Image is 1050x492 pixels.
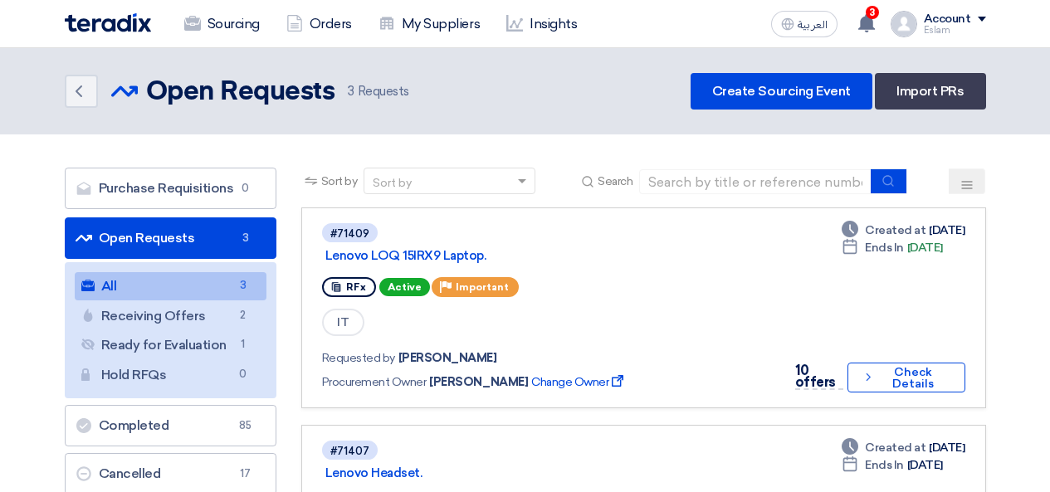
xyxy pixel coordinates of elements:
span: 10 offers [795,363,836,390]
a: Create Sourcing Event [691,73,872,110]
a: My Suppliers [365,6,493,42]
span: Requests [348,82,409,101]
a: Lenovo Headset. [325,465,740,480]
a: Purchase Requisitions0 [65,168,276,209]
div: Eslam [924,26,986,35]
span: IT [322,309,364,336]
div: [DATE] [842,439,965,456]
a: All [75,272,266,300]
span: 3 [236,230,256,246]
div: [DATE] [842,239,943,256]
img: Teradix logo [65,13,151,32]
span: 3 [233,277,253,295]
span: Procurement Owner [322,373,427,391]
a: Completed85 [65,405,276,446]
span: العربية [798,19,828,31]
div: Sort by [373,174,412,192]
span: Change Owner [531,373,627,391]
a: Orders [273,6,365,42]
a: Import PRs [875,73,985,110]
a: Receiving Offers [75,302,266,330]
a: Lenovo LOQ 15IRX9 Laptop. [325,248,740,263]
div: Account [924,12,971,27]
span: [PERSON_NAME] [398,349,497,367]
span: 2 [233,307,253,324]
button: Check Details [847,363,965,392]
span: Ends In [865,239,904,256]
div: [DATE] [842,222,965,239]
a: Hold RFQs [75,361,266,389]
span: 17 [236,465,256,482]
span: 3 [348,84,354,99]
input: Search by title or reference number [639,169,872,194]
span: 0 [233,366,253,383]
img: profile_test.png [891,11,917,37]
div: [DATE] [842,456,943,474]
span: Ends In [865,456,904,474]
span: Created at [865,222,925,239]
div: #71407 [330,446,369,456]
h2: Open Requests [146,76,335,109]
a: Insights [493,6,590,42]
span: Important [456,281,509,293]
span: 0 [236,180,256,197]
span: [PERSON_NAME] [429,373,528,391]
span: 1 [233,336,253,353]
a: Sourcing [171,6,273,42]
span: 3 [866,6,879,19]
span: RFx [346,281,366,293]
a: Ready for Evaluation [75,331,266,359]
span: Created at [865,439,925,456]
span: Active [379,278,430,296]
a: Open Requests3 [65,217,276,259]
button: العربية [771,11,838,37]
span: 85 [236,417,256,434]
span: Requested by [322,349,395,367]
div: #71409 [330,228,369,239]
span: Sort by [321,173,358,190]
span: Search [598,173,632,190]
